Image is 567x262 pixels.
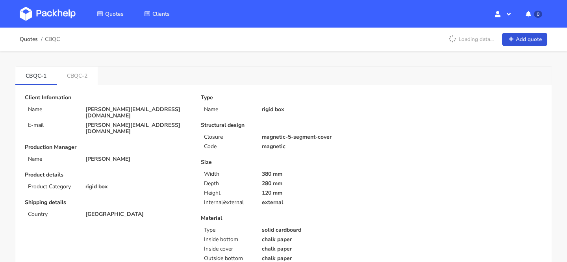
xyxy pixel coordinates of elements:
[262,106,366,113] p: rigid box
[85,122,190,135] p: [PERSON_NAME][EMAIL_ADDRESS][DOMAIN_NAME]
[201,159,366,165] p: Size
[262,255,366,262] p: chalk paper
[28,156,76,162] p: Name
[201,95,366,101] p: Type
[204,255,252,262] p: Outside bottom
[57,67,98,84] a: CBQC-2
[201,215,366,221] p: Material
[204,106,252,113] p: Name
[105,10,124,18] span: Quotes
[502,33,547,46] a: Add quote
[262,171,366,177] p: 380 mm
[262,180,366,187] p: 280 mm
[204,171,252,177] p: Width
[85,211,190,217] p: [GEOGRAPHIC_DATA]
[262,190,366,196] p: 120 mm
[204,143,252,150] p: Code
[45,36,60,43] span: CBQC
[135,7,179,21] a: Clients
[519,7,547,21] button: 0
[20,32,60,47] nav: breadcrumb
[25,144,190,151] p: Production Manager
[262,236,366,243] p: chalk paper
[204,180,252,187] p: Depth
[25,199,190,206] p: Shipping details
[20,36,38,43] a: Quotes
[25,95,190,101] p: Client Information
[262,246,366,252] p: chalk paper
[85,184,190,190] p: rigid box
[28,184,76,190] p: Product Category
[87,7,133,21] a: Quotes
[262,143,366,150] p: magnetic
[25,172,190,178] p: Product details
[28,122,76,128] p: E-mail
[534,11,542,18] span: 0
[262,134,366,140] p: magnetic-5-segment-cover
[204,134,252,140] p: Closure
[204,236,252,243] p: Inside bottom
[85,106,190,119] p: [PERSON_NAME][EMAIL_ADDRESS][DOMAIN_NAME]
[204,227,252,233] p: Type
[28,211,76,217] p: Country
[15,67,57,84] a: CBQC-1
[152,10,170,18] span: Clients
[204,190,252,196] p: Height
[204,199,252,206] p: Internal/external
[20,7,76,21] img: Dashboard
[262,199,366,206] p: external
[201,122,366,128] p: Structural design
[85,156,190,162] p: [PERSON_NAME]
[204,246,252,252] p: Inside cover
[445,33,498,46] p: Loading data...
[28,106,76,113] p: Name
[262,227,366,233] p: solid cardboard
